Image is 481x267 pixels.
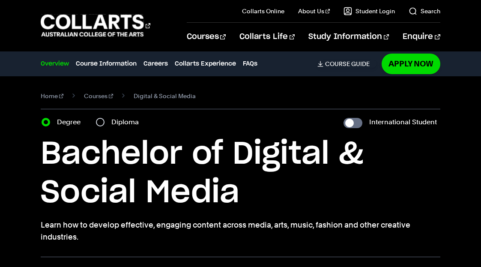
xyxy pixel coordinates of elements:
[111,116,144,128] label: Diploma
[187,23,226,51] a: Courses
[41,135,440,212] h1: Bachelor of Digital & Social Media
[243,59,257,69] a: FAQs
[239,23,295,51] a: Collarts Life
[84,90,113,102] a: Courses
[344,7,395,15] a: Student Login
[317,60,376,68] a: Course Guide
[409,7,440,15] a: Search
[403,23,440,51] a: Enquire
[369,116,437,128] label: International Student
[57,116,86,128] label: Degree
[382,54,440,74] a: Apply Now
[298,7,330,15] a: About Us
[76,59,137,69] a: Course Information
[143,59,168,69] a: Careers
[175,59,236,69] a: Collarts Experience
[41,90,63,102] a: Home
[308,23,389,51] a: Study Information
[41,13,150,38] div: Go to homepage
[41,219,440,243] p: Learn how to develop effective, engaging content across media, arts, music, fashion and other cre...
[242,7,284,15] a: Collarts Online
[134,90,196,102] span: Digital & Social Media
[41,59,69,69] a: Overview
